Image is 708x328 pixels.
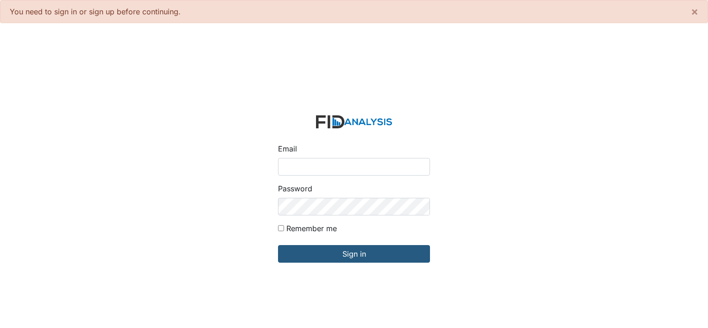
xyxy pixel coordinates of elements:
img: logo-2fc8c6e3336f68795322cb6e9a2b9007179b544421de10c17bdaae8622450297.svg [316,115,392,129]
span: × [691,5,698,18]
button: × [682,0,708,23]
label: Password [278,183,312,194]
label: Remember me [286,223,337,234]
label: Email [278,143,297,154]
input: Sign in [278,245,430,263]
